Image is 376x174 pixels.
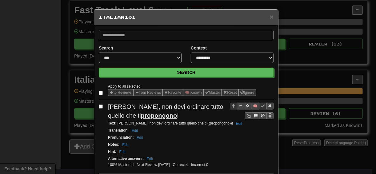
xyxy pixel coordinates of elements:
[230,102,274,119] div: Sentence controls
[141,112,177,119] u: propongono
[108,128,129,132] strong: Translation :
[120,141,130,148] button: Edit
[117,148,127,155] button: Edit
[191,45,207,51] label: Context
[135,134,145,141] button: Edit
[270,13,274,20] span: ×
[171,162,190,168] li: Correct: 4
[108,149,116,154] strong: Hint :
[108,135,134,140] strong: Pronunciation :
[135,162,171,168] li: Next Review: [DATE]
[108,103,223,119] span: [PERSON_NAME], non devi ordinare tutto quello che ti !
[222,89,238,96] button: Reset
[108,89,256,96] div: Sentence options
[106,162,135,168] li: 100% Mastered
[245,113,274,119] div: Sentence controls
[108,121,117,125] strong: Text :
[133,89,163,96] button: from Reviews
[99,45,113,51] label: Search
[203,89,222,96] button: Master
[234,120,244,127] button: Edit
[99,14,274,20] h5: Italian101
[108,84,142,89] small: Apply to all selected:
[270,14,274,20] button: Close
[108,89,134,96] button: to Reviews
[130,127,140,134] button: Edit
[99,68,274,77] button: Search
[162,89,183,96] button: Favorite
[190,162,210,168] li: Incorrect: 0
[108,121,244,125] small: [PERSON_NAME], non devi ordinare tutto quello che ti {{propongono}}!
[238,89,256,96] button: Ignore
[145,156,155,162] button: Edit
[108,156,144,161] strong: Alternative answers :
[251,103,259,109] button: 🧠
[183,89,204,96] button: 🧠 Known
[108,142,119,147] strong: Notes :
